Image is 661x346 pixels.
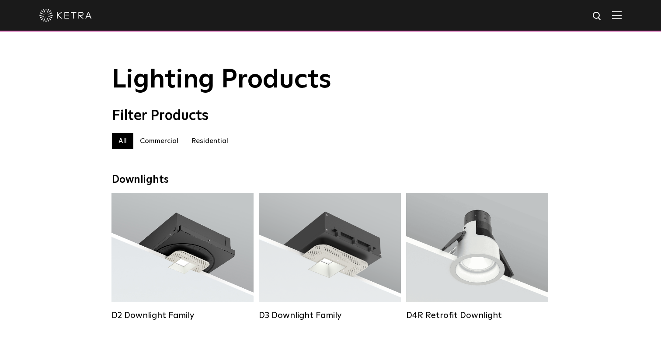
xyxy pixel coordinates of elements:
[111,193,254,321] a: D2 Downlight Family Lumen Output:1200Colors:White / Black / Gloss Black / Silver / Bronze / Silve...
[112,133,133,149] label: All
[111,310,254,321] div: D2 Downlight Family
[39,9,92,22] img: ketra-logo-2019-white
[112,67,331,93] span: Lighting Products
[612,11,622,19] img: Hamburger%20Nav.svg
[592,11,603,22] img: search icon
[133,133,185,149] label: Commercial
[185,133,235,149] label: Residential
[259,193,401,321] a: D3 Downlight Family Lumen Output:700 / 900 / 1100Colors:White / Black / Silver / Bronze / Paintab...
[112,108,549,124] div: Filter Products
[259,310,401,321] div: D3 Downlight Family
[406,310,548,321] div: D4R Retrofit Downlight
[406,193,548,321] a: D4R Retrofit Downlight Lumen Output:800Colors:White / BlackBeam Angles:15° / 25° / 40° / 60°Watta...
[112,174,549,186] div: Downlights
